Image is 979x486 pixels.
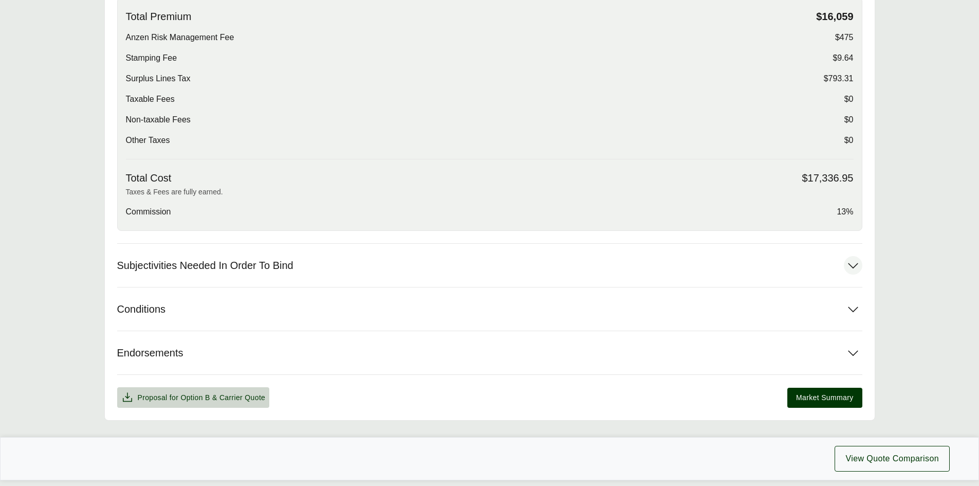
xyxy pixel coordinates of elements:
span: Subjectivities Needed In Order To Bind [117,259,293,272]
span: Anzen Risk Management Fee [126,31,234,44]
span: Endorsements [117,347,183,359]
span: Taxable Fees [126,93,175,105]
span: Non-taxable Fees [126,114,191,126]
span: Other Taxes [126,134,170,147]
span: $9.64 [833,52,853,64]
button: Endorsements [117,331,862,374]
span: Surplus Lines Tax [126,73,191,85]
span: View Quote Comparison [845,453,939,465]
span: $793.31 [824,73,854,85]
span: 13% [837,206,853,218]
span: $0 [844,134,854,147]
span: $0 [844,93,854,105]
button: Proposal for Option B & Carrier Quote [117,387,270,408]
span: & Carrier Quote [212,393,265,402]
span: Stamping Fee [126,52,177,64]
button: Conditions [117,287,862,331]
span: Conditions [117,303,166,316]
span: Market Summary [796,392,853,403]
button: View Quote Comparison [835,446,950,472]
p: Taxes & Fees are fully earned. [126,187,854,197]
span: Total Premium [126,10,192,23]
span: Commission [126,206,171,218]
button: Subjectivities Needed In Order To Bind [117,244,862,287]
span: $17,336.95 [802,172,853,185]
span: Option B [180,393,210,402]
span: $0 [844,114,854,126]
span: Total Cost [126,172,172,185]
button: Market Summary [787,388,862,408]
span: $16,059 [816,10,853,23]
span: Proposal for [138,392,266,403]
span: $475 [835,31,854,44]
